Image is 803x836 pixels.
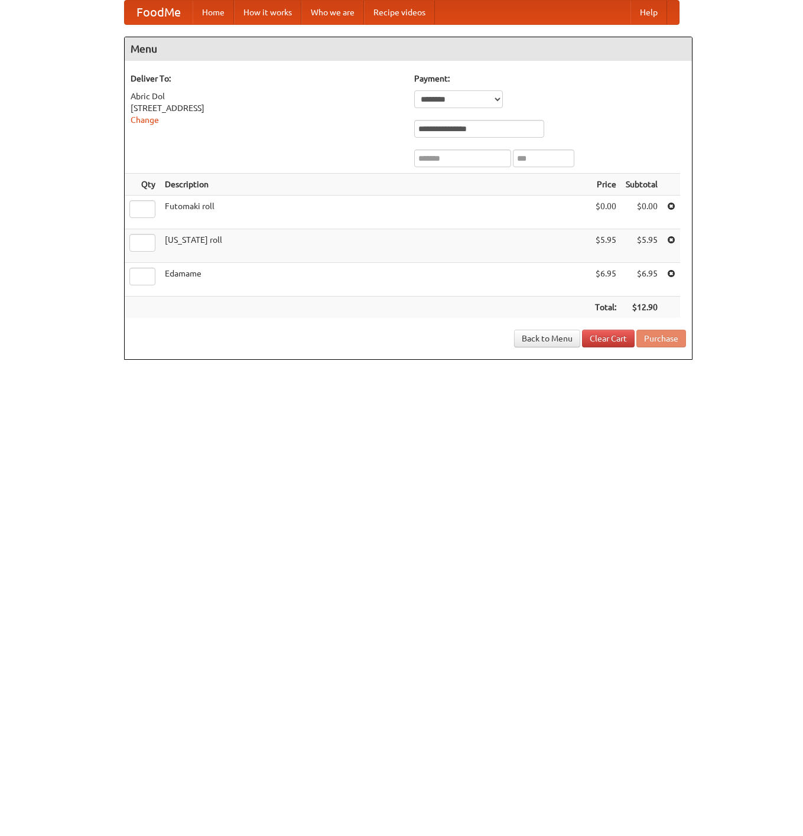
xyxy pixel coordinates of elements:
td: $0.00 [590,196,621,229]
th: Total: [590,297,621,318]
a: Recipe videos [364,1,435,24]
h5: Payment: [414,73,686,84]
button: Purchase [636,330,686,347]
a: Change [131,115,159,125]
td: Edamame [160,263,590,297]
a: Clear Cart [582,330,635,347]
a: Back to Menu [514,330,580,347]
a: Who we are [301,1,364,24]
th: Description [160,174,590,196]
a: Help [630,1,667,24]
h5: Deliver To: [131,73,402,84]
th: $12.90 [621,297,662,318]
a: Home [193,1,234,24]
td: $5.95 [590,229,621,263]
th: Price [590,174,621,196]
td: $5.95 [621,229,662,263]
td: [US_STATE] roll [160,229,590,263]
td: $6.95 [621,263,662,297]
th: Subtotal [621,174,662,196]
th: Qty [125,174,160,196]
td: Futomaki roll [160,196,590,229]
h4: Menu [125,37,692,61]
a: How it works [234,1,301,24]
a: FoodMe [125,1,193,24]
td: $6.95 [590,263,621,297]
div: [STREET_ADDRESS] [131,102,402,114]
div: Abric Dol [131,90,402,102]
td: $0.00 [621,196,662,229]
